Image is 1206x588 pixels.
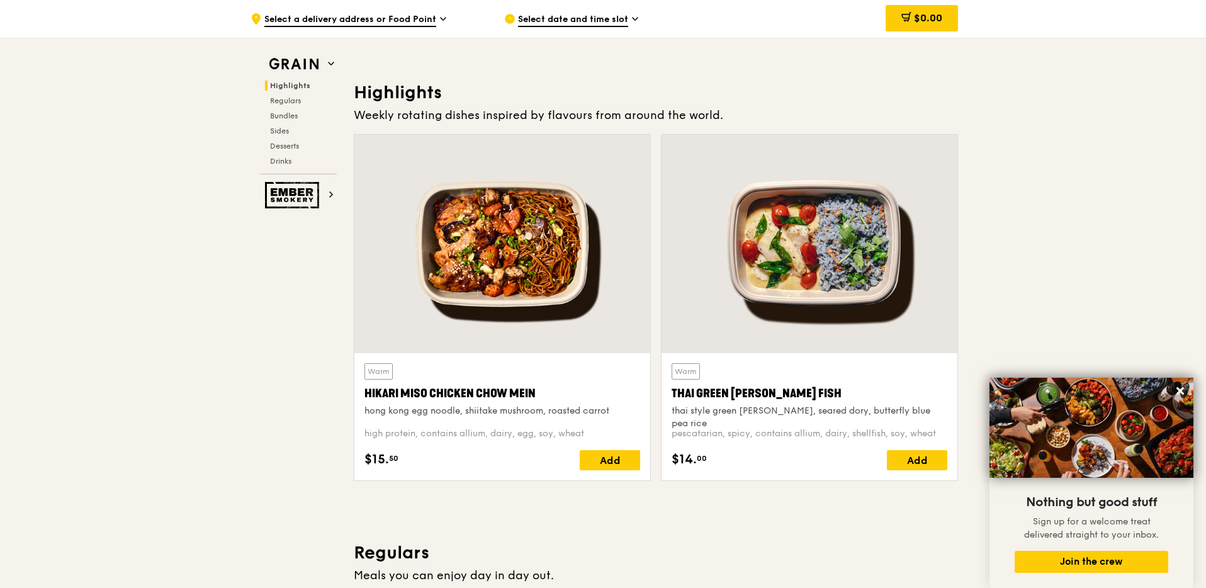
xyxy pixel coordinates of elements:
[389,453,398,463] span: 50
[270,111,298,120] span: Bundles
[1026,495,1157,510] span: Nothing but good stuff
[672,363,700,380] div: Warm
[270,142,299,150] span: Desserts
[518,13,628,27] span: Select date and time slot
[1015,551,1168,573] button: Join the crew
[354,106,958,124] div: Weekly rotating dishes inspired by flavours from around the world.
[265,53,323,76] img: Grain web logo
[989,378,1193,478] img: DSC07876-Edit02-Large.jpeg
[270,157,291,166] span: Drinks
[580,450,640,470] div: Add
[672,405,947,430] div: thai style green [PERSON_NAME], seared dory, butterfly blue pea rice
[672,385,947,402] div: Thai Green [PERSON_NAME] Fish
[364,405,640,417] div: hong kong egg noodle, shiitake mushroom, roasted carrot
[270,96,301,105] span: Regulars
[364,363,393,380] div: Warm
[265,182,323,208] img: Ember Smokery web logo
[354,541,958,564] h3: Regulars
[1170,381,1190,401] button: Close
[887,450,947,470] div: Add
[270,127,289,135] span: Sides
[672,427,947,440] div: pescatarian, spicy, contains allium, dairy, shellfish, soy, wheat
[697,453,707,463] span: 00
[1024,516,1159,540] span: Sign up for a welcome treat delivered straight to your inbox.
[672,450,697,469] span: $14.
[364,427,640,440] div: high protein, contains allium, dairy, egg, soy, wheat
[264,13,436,27] span: Select a delivery address or Food Point
[364,450,389,469] span: $15.
[270,81,310,90] span: Highlights
[354,81,958,104] h3: Highlights
[914,12,942,24] span: $0.00
[364,385,640,402] div: Hikari Miso Chicken Chow Mein
[354,567,958,584] div: Meals you can enjoy day in day out.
